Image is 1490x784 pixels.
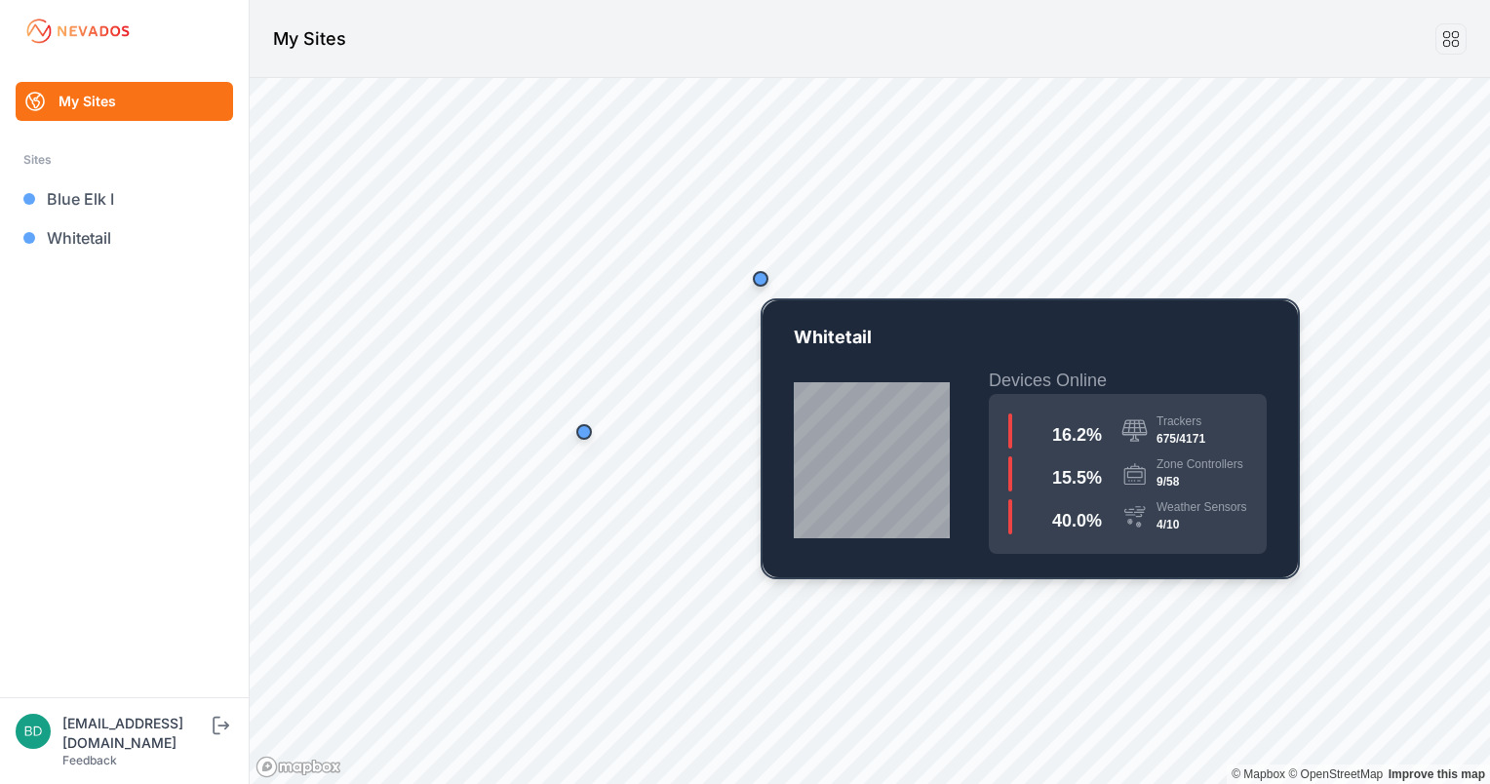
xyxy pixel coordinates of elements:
p: Whitetail [794,324,1267,367]
div: 9/58 [1157,472,1243,491]
a: OpenStreetMap [1288,767,1383,781]
a: Mapbox logo [255,756,341,778]
a: My Sites [16,82,233,121]
h2: Devices Online [989,367,1267,394]
a: Map feedback [1389,767,1485,781]
div: Weather Sensors [1157,499,1247,515]
div: Map marker [565,412,604,451]
div: 675/4171 [1157,429,1205,449]
span: 40.0 % [1052,511,1102,530]
span: 15.5 % [1052,468,1102,488]
div: Trackers [1157,413,1205,429]
canvas: Map [250,78,1490,784]
a: MI-04 [763,300,1298,577]
a: Whitetail [16,218,233,257]
img: bdrury@prim.com [16,714,51,749]
div: Map marker [741,259,780,298]
h1: My Sites [273,25,346,53]
a: Blue Elk I [16,179,233,218]
a: Mapbox [1232,767,1285,781]
a: Feedback [62,753,117,767]
div: Sites [23,148,225,172]
div: Zone Controllers [1157,456,1243,472]
div: [EMAIL_ADDRESS][DOMAIN_NAME] [62,714,209,753]
div: 4/10 [1157,515,1247,534]
span: 16.2 % [1052,425,1102,445]
img: Nevados [23,16,133,47]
